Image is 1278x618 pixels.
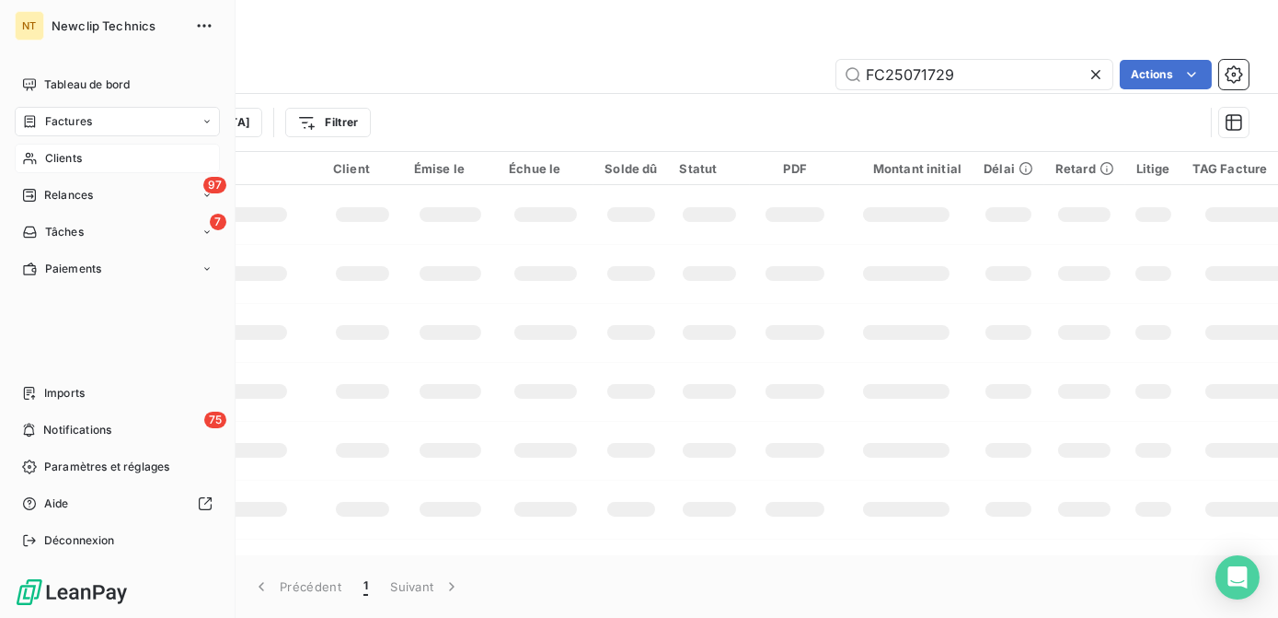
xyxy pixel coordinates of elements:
span: 75 [204,412,226,428]
span: Factures [45,113,92,130]
span: Imports [44,385,85,402]
div: PDF [761,161,828,176]
button: Actions [1120,60,1212,89]
span: Relances [44,187,93,204]
div: Litige [1136,161,1170,176]
img: Logo LeanPay [15,577,129,607]
div: Délai [984,161,1033,176]
div: Émise le [414,161,487,176]
button: Précédent [241,567,352,606]
span: Aide [44,496,69,512]
span: 7 [210,214,226,230]
div: Retard [1055,161,1114,176]
span: 1 [363,577,368,596]
div: Client [333,161,392,176]
span: Notifications [43,422,111,438]
button: Suivant [379,567,472,606]
span: Paiements [45,261,101,277]
div: Open Intercom Messenger [1215,555,1260,600]
div: Échue le [509,161,582,176]
div: Statut [680,161,740,176]
span: 97 [203,177,226,193]
span: Clients [45,150,82,167]
button: 1 [352,567,379,606]
a: Aide [15,489,220,519]
span: Newclip Technics [52,18,184,33]
span: Déconnexion [44,532,115,549]
input: Rechercher [836,60,1112,89]
span: Paramètres et réglages [44,459,169,475]
div: Solde dû [604,161,657,176]
button: Filtrer [285,108,370,137]
span: Tableau de bord [44,76,130,93]
div: Montant initial [851,161,961,176]
div: NT [15,11,44,41]
span: Tâches [45,224,84,240]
